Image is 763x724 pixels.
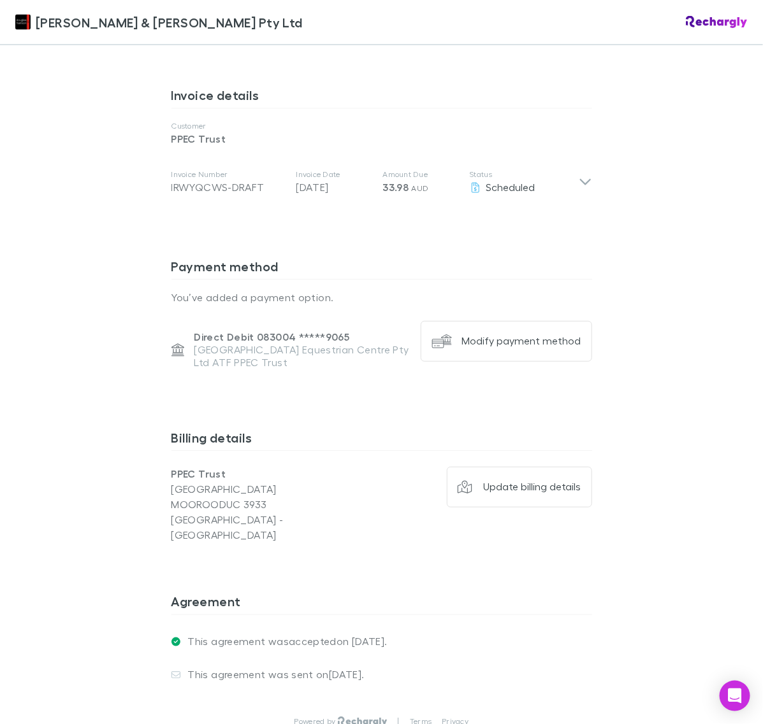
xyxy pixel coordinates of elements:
div: Modify payment method [462,335,581,348]
div: Update billing details [484,481,581,493]
p: This agreement was accepted on [DATE] . [180,635,388,648]
p: [GEOGRAPHIC_DATA] [171,482,382,497]
button: Modify payment method [421,321,592,362]
div: Open Intercom Messenger [720,681,750,711]
span: [PERSON_NAME] & [PERSON_NAME] Pty Ltd [36,13,303,32]
img: Modify payment method's Logo [432,331,452,351]
p: MOOROODUC 3933 [171,497,382,513]
p: [GEOGRAPHIC_DATA] Equestrian Centre Pty Ltd ATF PPEC Trust [194,344,411,369]
p: Invoice Date [296,170,373,180]
p: Invoice Number [171,170,286,180]
p: Amount Due [383,170,460,180]
span: 33.98 [383,181,409,194]
p: [GEOGRAPHIC_DATA] - [GEOGRAPHIC_DATA] [171,513,382,543]
p: This agreement was sent on [DATE] . [180,669,365,681]
p: Status [470,170,579,180]
h3: Billing details [171,430,592,451]
p: PPEC Trust [171,132,592,147]
p: PPEC Trust [171,467,382,482]
h3: Agreement [171,594,592,614]
img: Douglas & Harrison Pty Ltd's Logo [15,15,31,30]
span: Scheduled [486,181,535,194]
h3: Invoice details [171,88,592,108]
div: IRWYQCWS-DRAFT [171,180,286,195]
div: Invoice NumberIRWYQCWS-DRAFTInvoice Date[DATE]Amount Due33.98 AUDStatusScheduled [161,157,602,208]
img: Rechargly Logo [686,16,748,29]
p: [DATE] [296,180,373,195]
span: AUD [412,184,429,194]
h3: Payment method [171,259,592,280]
p: Direct Debit 083004 ***** 9065 [194,331,411,344]
button: Update billing details [447,467,592,508]
p: Customer [171,122,592,132]
p: You’ve added a payment option. [171,290,592,306]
